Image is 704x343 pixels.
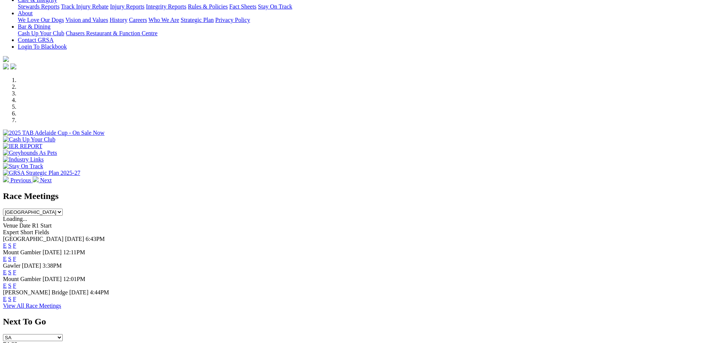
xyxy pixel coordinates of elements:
[13,269,16,275] a: F
[43,276,62,282] span: [DATE]
[3,63,9,69] img: facebook.svg
[18,3,59,10] a: Stewards Reports
[86,236,105,242] span: 6:43PM
[8,256,12,262] a: S
[110,3,144,10] a: Injury Reports
[3,249,41,255] span: Mount Gambier
[35,229,49,235] span: Fields
[65,17,108,23] a: Vision and Values
[13,242,16,249] a: F
[43,262,62,269] span: 3:38PM
[3,156,44,163] img: Industry Links
[215,17,250,23] a: Privacy Policy
[8,269,12,275] a: S
[3,242,7,249] a: E
[3,262,20,269] span: Gawler
[10,63,16,69] img: twitter.svg
[3,222,18,229] span: Venue
[18,17,701,23] div: About
[3,177,33,183] a: Previous
[3,216,27,222] span: Loading...
[18,17,64,23] a: We Love Our Dogs
[63,249,85,255] span: 12:11PM
[18,3,701,10] div: Care & Integrity
[8,242,12,249] a: S
[3,170,80,176] img: GRSA Strategic Plan 2025-27
[63,276,85,282] span: 12:01PM
[3,282,7,289] a: E
[90,289,109,295] span: 4:44PM
[32,222,52,229] span: R1 Start
[33,177,52,183] a: Next
[66,30,157,36] a: Chasers Restaurant & Function Centre
[3,136,55,143] img: Cash Up Your Club
[3,130,105,136] img: 2025 TAB Adelaide Cup - On Sale Now
[13,282,16,289] a: F
[3,317,701,327] h2: Next To Go
[69,289,89,295] span: [DATE]
[18,30,701,37] div: Bar & Dining
[129,17,147,23] a: Careers
[188,3,228,10] a: Rules & Policies
[229,3,256,10] a: Fact Sheets
[8,296,12,302] a: S
[8,282,12,289] a: S
[3,56,9,62] img: logo-grsa-white.png
[20,229,33,235] span: Short
[3,296,7,302] a: E
[148,17,179,23] a: Who We Are
[18,23,50,30] a: Bar & Dining
[181,17,214,23] a: Strategic Plan
[3,176,9,182] img: chevron-left-pager-white.svg
[13,256,16,262] a: F
[19,222,30,229] span: Date
[43,249,62,255] span: [DATE]
[33,176,39,182] img: chevron-right-pager-white.svg
[3,269,7,275] a: E
[3,303,61,309] a: View All Race Meetings
[146,3,186,10] a: Integrity Reports
[18,37,53,43] a: Contact GRSA
[3,276,41,282] span: Mount Gambier
[3,236,63,242] span: [GEOGRAPHIC_DATA]
[109,17,127,23] a: History
[18,10,33,16] a: About
[22,262,41,269] span: [DATE]
[13,296,16,302] a: F
[61,3,108,10] a: Track Injury Rebate
[18,30,64,36] a: Cash Up Your Club
[3,143,42,150] img: IER REPORT
[10,177,31,183] span: Previous
[3,163,43,170] img: Stay On Track
[18,43,67,50] a: Login To Blackbook
[3,289,68,295] span: [PERSON_NAME] Bridge
[3,191,701,201] h2: Race Meetings
[3,150,57,156] img: Greyhounds As Pets
[40,177,52,183] span: Next
[65,236,84,242] span: [DATE]
[258,3,292,10] a: Stay On Track
[3,256,7,262] a: E
[3,229,19,235] span: Expert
